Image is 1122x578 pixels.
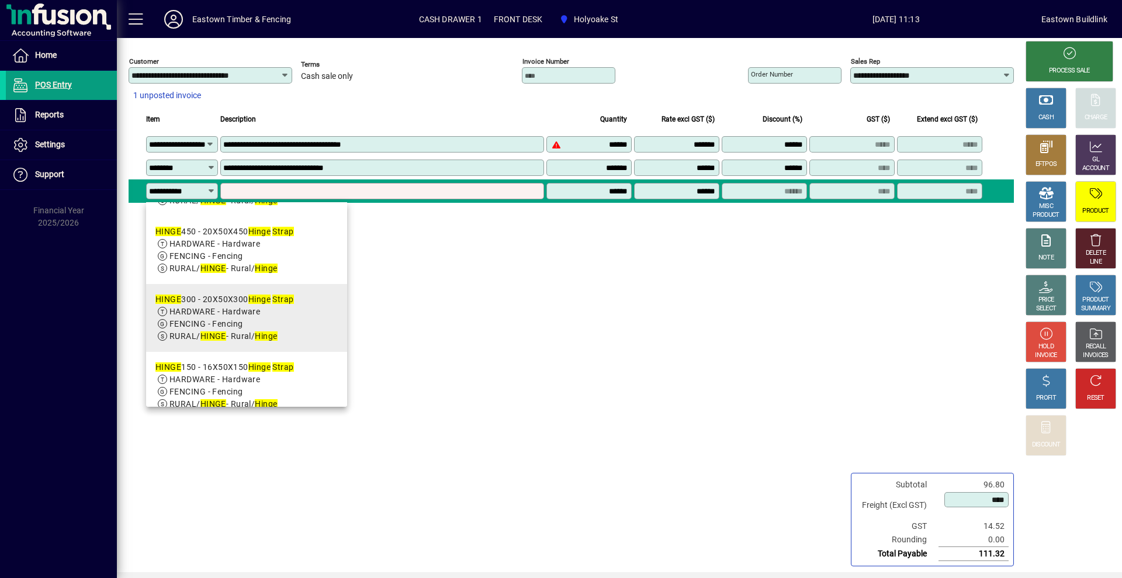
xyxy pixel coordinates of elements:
[35,110,64,119] span: Reports
[169,251,243,261] span: FENCING - Fencing
[1092,155,1100,164] div: GL
[146,113,160,126] span: Item
[169,264,278,273] span: RURAL/ - Rural/
[129,57,159,65] mat-label: Customer
[1087,394,1104,403] div: RESET
[939,478,1009,492] td: 96.80
[155,226,294,238] div: 450 - 20X50X450
[1082,164,1109,173] div: ACCOUNT
[851,57,880,65] mat-label: Sales rep
[600,113,627,126] span: Quantity
[35,140,65,149] span: Settings
[574,10,618,29] span: Holyoake St
[1036,394,1056,403] div: PROFIT
[200,264,226,273] em: HINGE
[856,547,939,561] td: Total Payable
[301,61,371,68] span: Terms
[192,10,291,29] div: Eastown Timber & Fencing
[35,169,64,179] span: Support
[6,101,117,130] a: Reports
[220,113,256,126] span: Description
[155,9,192,30] button: Profile
[856,492,939,520] td: Freight (Excl GST)
[200,331,226,341] em: HINGE
[255,399,277,409] em: Hinge
[248,227,271,236] em: Hinge
[1083,351,1108,360] div: INVOICES
[155,295,181,304] em: HINGE
[248,295,271,304] em: Hinge
[1081,304,1110,313] div: SUMMARY
[1039,202,1053,211] div: MISC
[6,130,117,160] a: Settings
[6,41,117,70] a: Home
[662,113,715,126] span: Rate excl GST ($)
[856,533,939,547] td: Rounding
[1036,160,1057,169] div: EFTPOS
[750,10,1041,29] span: [DATE] 11:13
[555,9,623,30] span: Holyoake St
[867,113,890,126] span: GST ($)
[146,216,347,284] mat-option: HINGE450 - 20X50X450 Hinge Strap
[169,399,278,409] span: RURAL/ - Rural/
[494,10,543,29] span: FRONT DESK
[1032,441,1060,449] div: DISCOUNT
[200,196,226,205] em: HINGE
[1082,296,1109,304] div: PRODUCT
[272,295,293,304] em: Strap
[1033,211,1059,220] div: PRODUCT
[248,362,271,372] em: Hinge
[763,113,802,126] span: Discount (%)
[255,331,277,341] em: Hinge
[155,293,294,306] div: 300 - 20X50X300
[169,375,260,384] span: HARDWARE - Hardware
[169,307,260,316] span: HARDWARE - Hardware
[155,227,181,236] em: HINGE
[419,10,482,29] span: CASH DRAWER 1
[1086,342,1106,351] div: RECALL
[751,70,793,78] mat-label: Order number
[1038,254,1054,262] div: NOTE
[255,264,277,273] em: Hinge
[6,160,117,189] a: Support
[1090,258,1102,266] div: LINE
[272,227,293,236] em: Strap
[200,399,226,409] em: HINGE
[1041,10,1107,29] div: Eastown Buildlink
[1036,304,1057,313] div: SELECT
[35,50,57,60] span: Home
[169,239,260,248] span: HARDWARE - Hardware
[939,533,1009,547] td: 0.00
[856,520,939,533] td: GST
[133,89,201,102] span: 1 unposted invoice
[1038,113,1054,122] div: CASH
[1086,249,1106,258] div: DELETE
[301,72,353,81] span: Cash sale only
[35,80,72,89] span: POS Entry
[155,361,294,373] div: 150 - 16X50X150
[522,57,569,65] mat-label: Invoice number
[146,352,347,420] mat-option: HINGE150 - 16X50X150 Hinge Strap
[255,196,277,205] em: Hinge
[1049,67,1090,75] div: PROCESS SALE
[146,284,347,352] mat-option: HINGE300 - 20X50X300 Hinge Strap
[856,478,939,492] td: Subtotal
[169,331,278,341] span: RURAL/ - Rural/
[169,387,243,396] span: FENCING - Fencing
[939,520,1009,533] td: 14.52
[169,196,278,205] span: RURAL/ - Rural/
[939,547,1009,561] td: 111.32
[272,362,293,372] em: Strap
[169,319,243,328] span: FENCING - Fencing
[1085,113,1107,122] div: CHARGE
[1082,207,1109,216] div: PRODUCT
[129,85,206,106] button: 1 unposted invoice
[1035,351,1057,360] div: INVOICE
[155,362,181,372] em: HINGE
[917,113,978,126] span: Extend excl GST ($)
[1038,296,1054,304] div: PRICE
[1038,342,1054,351] div: HOLD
